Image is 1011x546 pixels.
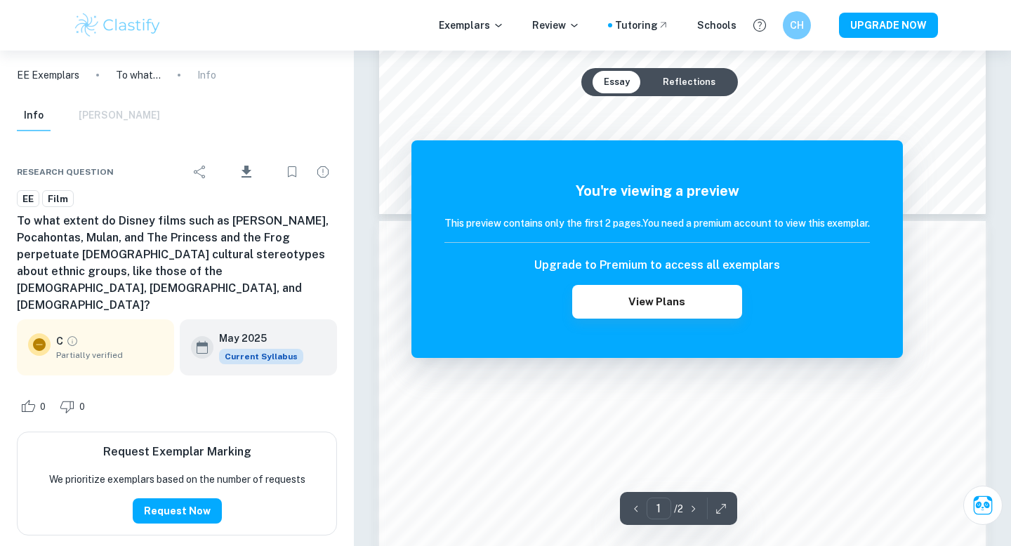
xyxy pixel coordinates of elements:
div: Download [217,154,275,190]
a: EE [17,190,39,208]
span: Film [43,192,73,206]
span: EE [18,192,39,206]
a: Schools [697,18,736,33]
a: Grade partially verified [66,335,79,347]
div: Share [186,158,214,186]
button: Request Now [133,498,222,524]
h6: This preview contains only the first 2 pages. You need a premium account to view this exemplar. [444,215,870,231]
p: / 2 [674,501,683,517]
h6: CH [789,18,805,33]
button: UPGRADE NOW [839,13,938,38]
a: Tutoring [615,18,669,33]
button: Info [17,100,51,131]
h6: To what extent do Disney films such as [PERSON_NAME], Pocahontas, Mulan, and The Princess and the... [17,213,337,314]
span: 0 [32,400,53,414]
h6: Upgrade to Premium to access all exemplars [534,257,780,274]
span: Current Syllabus [219,349,303,364]
p: Review [532,18,580,33]
p: Exemplars [439,18,504,33]
h5: You're viewing a preview [444,180,870,201]
div: Report issue [309,158,337,186]
a: EE Exemplars [17,67,79,83]
button: Ask Clai [963,486,1003,525]
p: To what extent do Disney films such as [PERSON_NAME], Pocahontas, Mulan, and The Princess and the... [116,67,161,83]
div: This exemplar is based on the current syllabus. Feel free to refer to it for inspiration/ideas wh... [219,349,303,364]
span: 0 [72,400,93,414]
button: Help and Feedback [748,13,772,37]
button: View Plans [572,285,742,319]
h6: Request Exemplar Marking [103,444,251,460]
button: Reflections [652,71,727,93]
p: We prioritize exemplars based on the number of requests [49,472,305,487]
p: C [56,333,63,349]
span: Partially verified [56,349,163,361]
div: Like [17,395,53,418]
div: Bookmark [278,158,306,186]
a: Film [42,190,74,208]
button: Essay [593,71,641,93]
h6: May 2025 [219,331,292,346]
div: Dislike [56,395,93,418]
img: Clastify logo [73,11,162,39]
button: CH [783,11,811,39]
span: Research question [17,166,114,178]
p: Info [197,67,216,83]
